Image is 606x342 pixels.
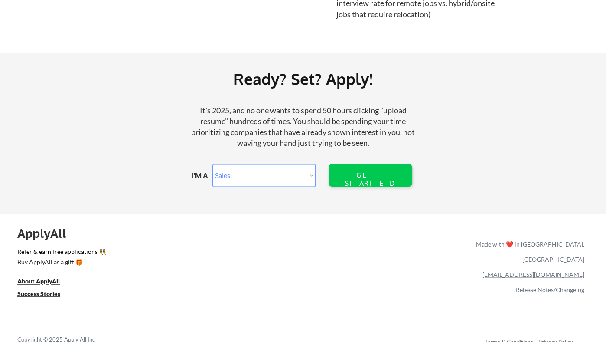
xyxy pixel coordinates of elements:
div: GET STARTED [342,171,398,187]
u: About ApplyAll [17,277,60,285]
a: Refer & earn free applications 👯‍♀️ [17,249,295,258]
u: Success Stories [17,290,60,297]
div: Buy ApplyAll as a gift 🎁 [17,259,104,265]
div: It's 2025, and no one wants to spend 50 hours clicking "upload resume" hundreds of times. You sho... [187,105,419,149]
div: ApplyAll [17,226,76,241]
a: Release Notes/Changelog [516,286,584,293]
a: About ApplyAll [17,277,72,288]
a: Success Stories [17,289,72,300]
a: [EMAIL_ADDRESS][DOMAIN_NAME] [482,271,584,278]
a: Buy ApplyAll as a gift 🎁 [17,258,104,269]
div: Ready? Set? Apply! [121,66,485,92]
div: I'M A [191,171,215,181]
div: Made with ❤️ in [GEOGRAPHIC_DATA], [GEOGRAPHIC_DATA] [472,237,584,267]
